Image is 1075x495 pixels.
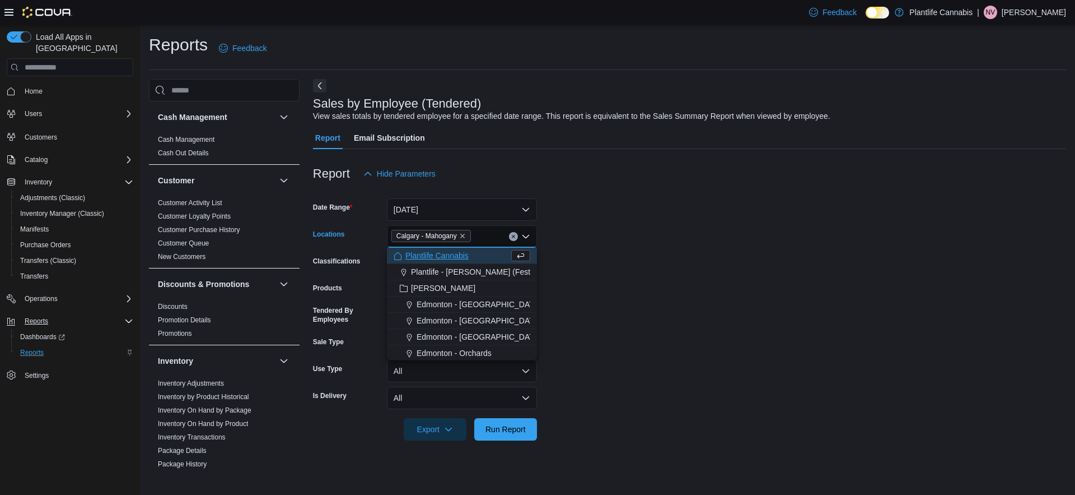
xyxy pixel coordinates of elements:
span: Home [25,87,43,96]
label: Classifications [313,257,361,266]
span: Purchase Orders [16,238,133,252]
button: Hide Parameters [359,163,440,185]
button: Customer [277,174,291,187]
h3: Report [313,167,350,181]
span: Catalog [20,153,133,166]
a: Customers [20,131,62,144]
button: Discounts & Promotions [277,277,291,291]
div: Customer [149,196,300,268]
span: Reports [16,346,133,359]
button: Remove Calgary - Mahogany from selection in this group [459,233,466,239]
a: Customer Purchase History [158,226,240,234]
a: Package Details [158,447,207,455]
span: Inventory Adjustments [158,379,224,388]
span: [PERSON_NAME] [411,283,475,294]
img: Cova [22,7,72,18]
a: Transfers (Classic) [16,254,81,267]
span: Edmonton - [GEOGRAPHIC_DATA] [417,315,541,326]
p: [PERSON_NAME] [1002,6,1066,19]
button: Edmonton - [GEOGRAPHIC_DATA] [387,329,537,345]
span: Customers [25,133,57,142]
span: Transfers [20,272,48,281]
span: Customer Purchase History [158,225,240,234]
div: View sales totals by tendered employee for a specified date range. This report is equivalent to t... [313,110,830,122]
h3: Inventory [158,355,193,367]
span: Dashboards [16,330,133,344]
button: Transfers (Classic) [11,253,138,269]
a: Reports [16,346,48,359]
a: Manifests [16,223,53,236]
span: Email Subscription [354,127,425,149]
span: Manifests [20,225,49,234]
a: Customer Queue [158,239,209,247]
span: Feedback [232,43,267,54]
button: Reports [20,314,53,328]
span: Inventory [20,175,133,189]
span: Dashboards [20,332,65,341]
span: New Customers [158,252,205,261]
button: [DATE] [387,198,537,221]
button: All [387,387,537,409]
a: Customer Activity List [158,199,222,207]
span: Inventory On Hand by Product [158,419,248,428]
span: Discounts [158,302,188,311]
span: Edmonton - [GEOGRAPHIC_DATA] [417,299,541,310]
span: Inventory Manager (Classic) [16,207,133,220]
button: Close list of options [521,232,530,241]
h3: Cash Management [158,112,227,123]
span: Package History [158,460,207,469]
input: Dark Mode [866,7,889,18]
span: Calgary - Mahogany [396,230,457,242]
h3: Customer [158,175,194,186]
button: Plantlife Cannabis [387,248,537,264]
a: Feedback [214,37,271,59]
a: Promotions [158,330,192,337]
span: Feedback [822,7,857,18]
span: Catalog [25,155,48,164]
button: Catalog [20,153,52,166]
span: Reports [25,317,48,326]
a: Adjustments (Classic) [16,191,90,205]
label: Products [313,284,342,293]
button: Export [404,418,466,441]
button: Inventory Manager (Classic) [11,206,138,221]
span: Export [410,418,460,441]
button: Edmonton - Orchards [387,345,537,362]
button: Edmonton - [GEOGRAPHIC_DATA] [387,313,537,329]
a: Purchase Orders [16,238,76,252]
button: Plantlife - [PERSON_NAME] (Festival) [387,264,537,280]
button: Inventory [277,354,291,368]
label: Tendered By Employees [313,306,382,324]
span: Users [25,109,42,118]
button: Operations [2,291,138,307]
button: Cash Management [158,112,275,123]
button: Next [313,79,326,92]
span: Inventory Transactions [158,433,226,442]
span: Plantlife - [PERSON_NAME] (Festival) [411,266,545,277]
span: Customers [20,129,133,144]
button: Edmonton - [GEOGRAPHIC_DATA] [387,297,537,313]
span: Inventory by Product Historical [158,392,249,401]
span: Customer Queue [158,239,209,248]
button: Manifests [11,221,138,237]
a: Cash Out Details [158,149,209,157]
span: Reports [20,314,133,328]
a: Inventory by Product Historical [158,393,249,401]
a: Promotion Details [158,316,211,324]
span: Run Report [485,424,526,435]
p: | [977,6,979,19]
button: Discounts & Promotions [158,279,275,290]
a: Inventory Transactions [158,433,226,441]
span: Inventory On Hand by Package [158,406,251,415]
label: Date Range [313,203,353,212]
a: Cash Management [158,136,214,144]
div: Cash Management [149,133,300,164]
label: Use Type [313,364,342,373]
span: Reports [20,348,44,357]
a: Home [20,85,47,98]
a: Feedback [805,1,861,24]
span: Transfers (Classic) [16,254,133,267]
button: Reports [11,345,138,360]
span: Customer Activity List [158,198,222,207]
button: Inventory [20,175,57,189]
